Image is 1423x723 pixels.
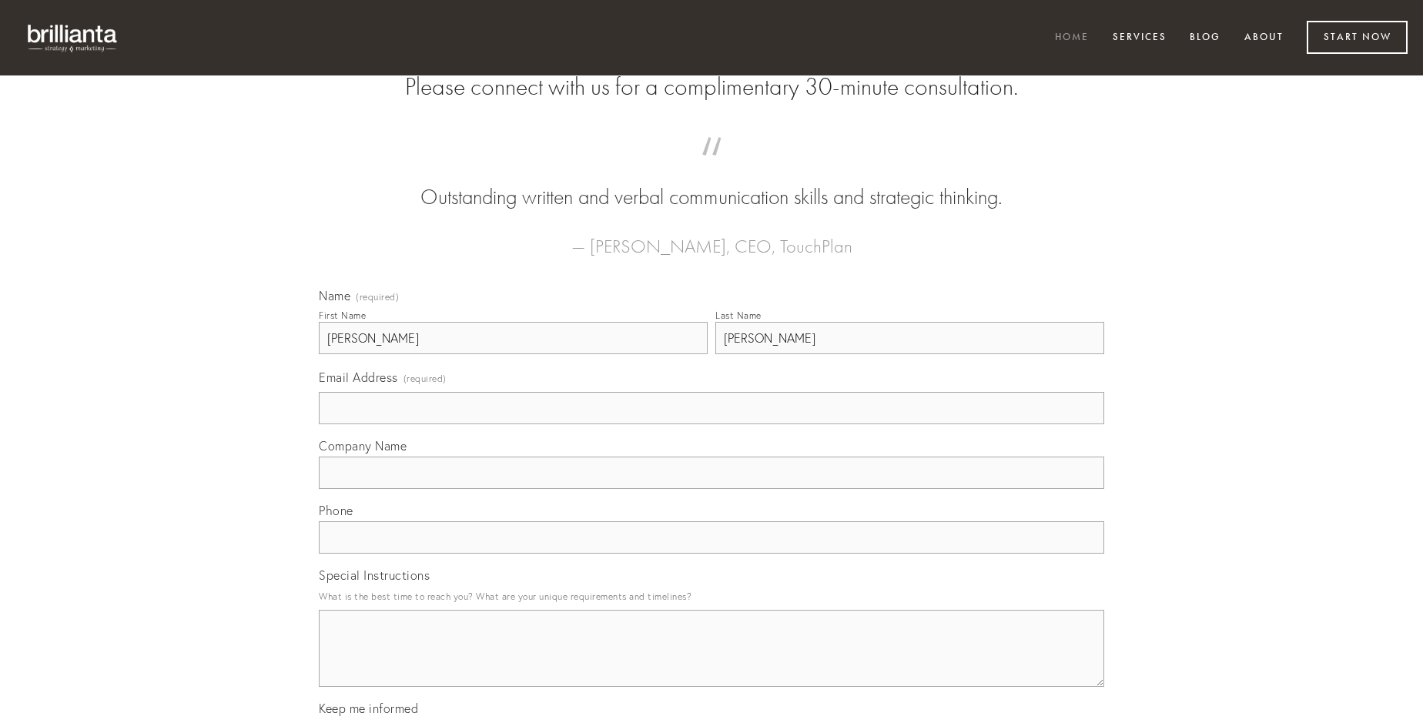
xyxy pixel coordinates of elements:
[319,72,1104,102] h2: Please connect with us for a complimentary 30-minute consultation.
[319,586,1104,607] p: What is the best time to reach you? What are your unique requirements and timelines?
[1103,25,1177,51] a: Services
[15,15,131,60] img: brillianta - research, strategy, marketing
[1234,25,1294,51] a: About
[319,370,398,385] span: Email Address
[343,213,1080,262] figcaption: — [PERSON_NAME], CEO, TouchPlan
[1045,25,1099,51] a: Home
[1307,21,1408,54] a: Start Now
[356,293,399,302] span: (required)
[319,567,430,583] span: Special Instructions
[319,701,418,716] span: Keep me informed
[319,288,350,303] span: Name
[1180,25,1230,51] a: Blog
[403,368,447,389] span: (required)
[319,438,407,454] span: Company Name
[715,310,762,321] div: Last Name
[319,503,353,518] span: Phone
[319,310,366,321] div: First Name
[343,152,1080,213] blockquote: Outstanding written and verbal communication skills and strategic thinking.
[343,152,1080,182] span: “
